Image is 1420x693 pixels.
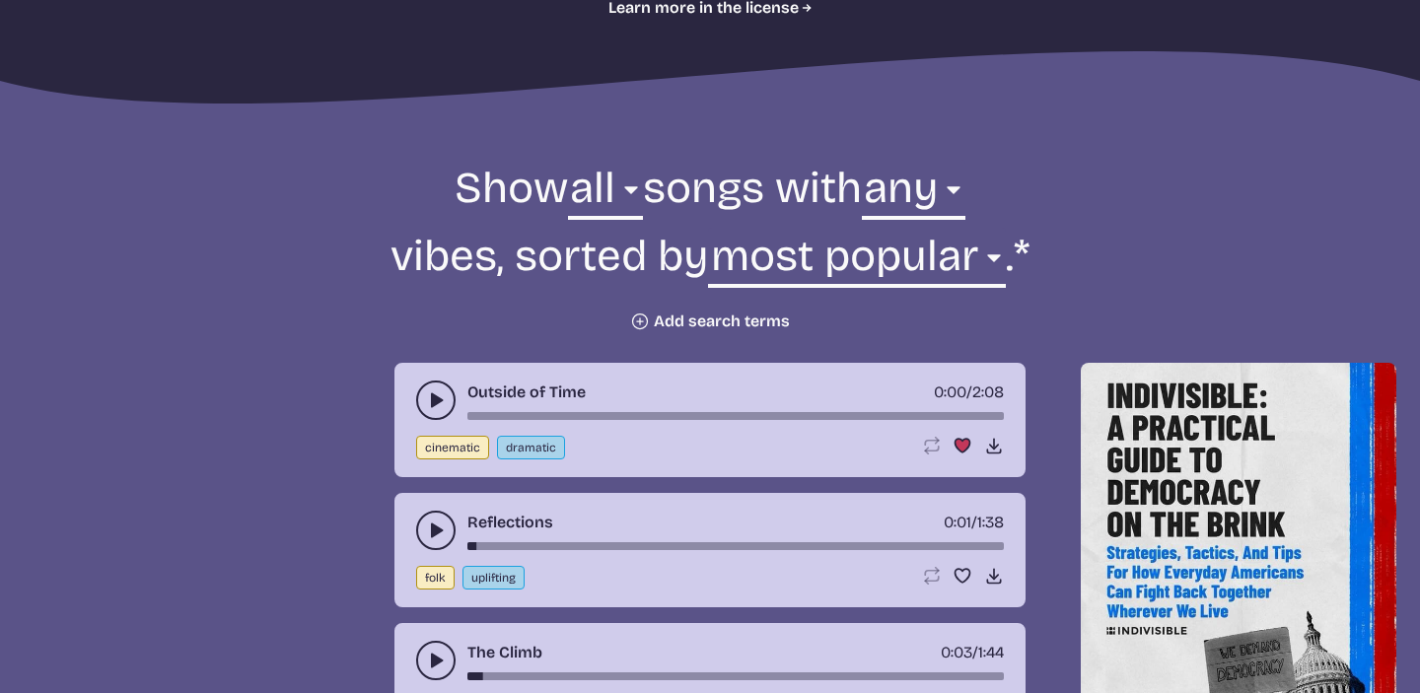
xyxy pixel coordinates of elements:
[977,513,1004,531] span: 1:38
[944,511,1004,534] div: /
[174,160,1246,331] form: Show songs with vibes, sorted by .
[462,566,525,589] button: uplifting
[978,643,1004,661] span: 1:44
[934,381,1004,404] div: /
[467,511,553,534] a: Reflections
[934,382,966,401] span: timer
[467,542,1004,550] div: song-time-bar
[497,436,565,459] button: dramatic
[467,672,1004,680] div: song-time-bar
[416,436,489,459] button: cinematic
[921,436,941,455] button: Loop
[953,566,972,586] button: Favorite
[921,566,941,586] button: Loop
[467,641,542,664] a: The Climb
[708,228,1005,296] select: sorting
[941,641,1004,664] div: /
[972,382,1004,401] span: 2:08
[944,513,971,531] span: timer
[467,412,1004,420] div: song-time-bar
[953,436,972,455] button: Favorite
[568,160,643,228] select: genre
[416,641,456,680] button: play-pause toggle
[416,381,456,420] button: play-pause toggle
[941,643,972,661] span: timer
[416,566,455,589] button: folk
[416,511,456,550] button: play-pause toggle
[467,381,586,404] a: Outside of Time
[630,312,790,331] button: Add search terms
[862,160,965,228] select: vibe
